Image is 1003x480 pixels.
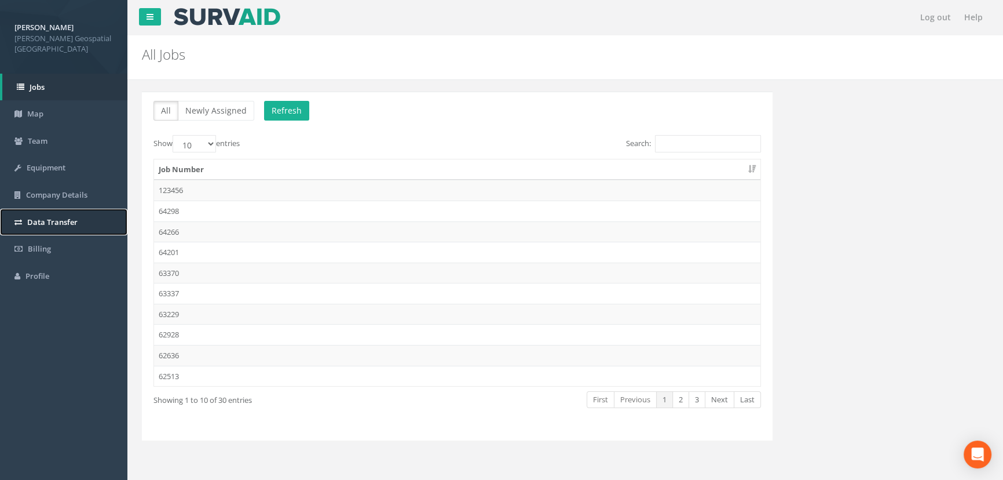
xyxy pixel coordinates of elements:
[689,391,705,408] a: 3
[705,391,734,408] a: Next
[154,221,760,242] td: 64266
[153,390,397,406] div: Showing 1 to 10 of 30 entries
[964,441,991,468] div: Open Intercom Messenger
[14,19,113,54] a: [PERSON_NAME] [PERSON_NAME] Geospatial [GEOGRAPHIC_DATA]
[178,101,254,121] button: Newly Assigned
[27,217,78,227] span: Data Transfer
[154,283,760,304] td: 63337
[154,263,760,283] td: 63370
[26,190,87,200] span: Company Details
[14,33,113,54] span: [PERSON_NAME] Geospatial [GEOGRAPHIC_DATA]
[587,391,614,408] a: First
[154,304,760,325] td: 63229
[154,345,760,366] td: 62636
[154,159,760,180] th: Job Number: activate to sort column ascending
[734,391,761,408] a: Last
[655,135,761,152] input: Search:
[614,391,657,408] a: Previous
[672,391,689,408] a: 2
[2,74,127,101] a: Jobs
[154,201,760,221] td: 64298
[27,162,65,173] span: Equipment
[264,101,309,121] button: Refresh
[154,180,760,201] td: 123456
[27,108,43,119] span: Map
[173,135,216,152] select: Showentries
[626,135,761,152] label: Search:
[153,135,240,152] label: Show entries
[25,271,49,281] span: Profile
[14,22,74,32] strong: [PERSON_NAME]
[154,242,760,263] td: 64201
[28,243,51,254] span: Billing
[153,101,178,121] button: All
[154,366,760,387] td: 62513
[154,324,760,345] td: 62928
[28,136,47,146] span: Team
[30,82,45,92] span: Jobs
[142,47,844,62] h2: All Jobs
[656,391,673,408] a: 1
